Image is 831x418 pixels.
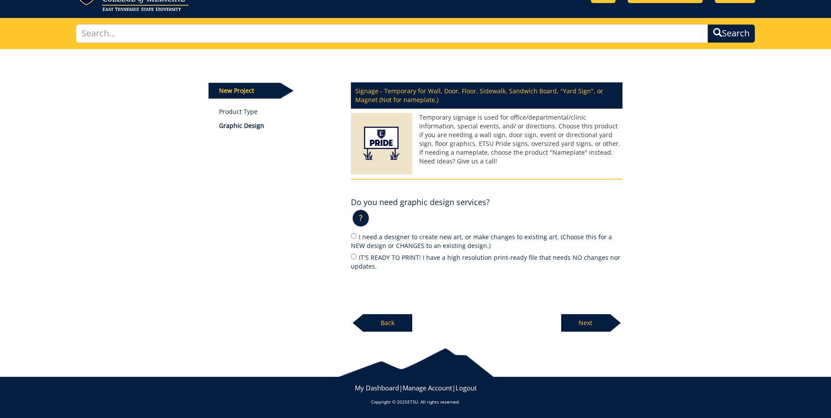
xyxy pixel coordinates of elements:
input: I need a designer to create new art, or make changes to existing art. (Choose this for a NEW desi... [351,233,357,239]
p: Graphic Design [219,121,338,130]
a: My Dashboard [355,383,399,392]
label: IT'S READY TO PRINT! I have a high resolution print-ready file that needs NO changes nor updates. [351,252,622,271]
p: Temporary signage is used for office/departmental/clinic information, special events, and/ or dir... [351,113,622,166]
label: I need a designer to create new art, or make changes to existing art. (Choose this for a NEW desi... [351,232,622,250]
input: IT'S READY TO PRINT! I have a high resolution print-ready file that needs NO changes nor updates. [351,254,357,259]
p: Back [363,314,412,332]
p: Signage - Temporary for Wall, Door, Floor, Sidewalk, Sandwich Board, "Yard Sign", or Magnet (Not ... [351,82,622,109]
p: New Project [209,83,280,99]
p: Next [561,314,610,332]
a: Product Type [219,107,338,116]
a: Manage Account [403,383,452,392]
button: Search [707,24,755,43]
h4: Do you need graphic design services? [351,198,490,207]
a: ETSU [407,399,418,405]
input: Search... [76,24,708,43]
a: Logout [456,383,477,392]
p: ? [353,210,369,227]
